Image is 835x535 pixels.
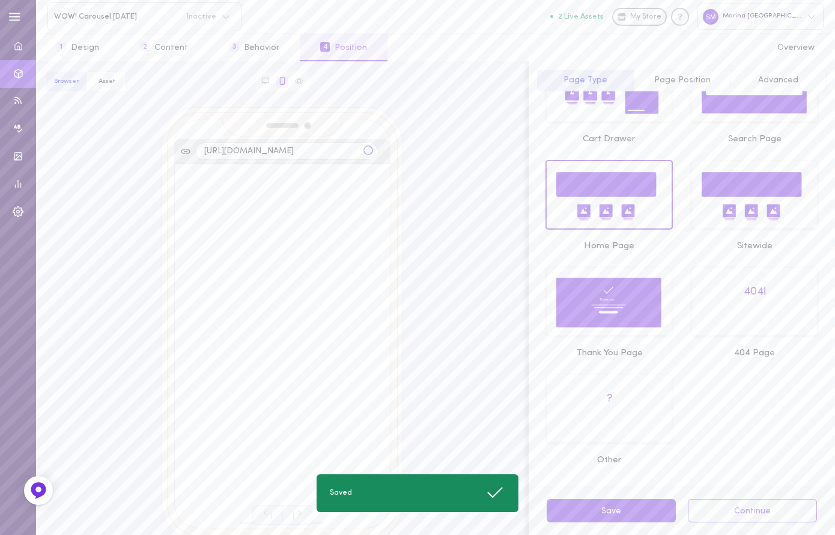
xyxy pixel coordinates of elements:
span: Page Type [563,76,607,85]
div: Other [545,452,673,468]
button: Page Type [537,70,634,91]
div: Cart Drawer [545,131,673,147]
span: 3 [229,42,239,52]
button: 2Content [120,34,208,61]
span: Page Position [654,76,711,85]
span: 4 [320,42,330,52]
span: Inactive [179,13,216,20]
button: 3Behavior [209,34,300,61]
span: Saved [330,488,352,499]
span: 1 [56,42,66,52]
button: Browser [46,72,87,92]
button: Page Position [634,70,730,91]
span: ? [607,393,612,405]
div: Search Page [691,131,818,147]
button: Overview [757,34,835,61]
img: Feedback Button [29,481,47,500]
span: Redo [282,505,312,525]
div: Sitewide [691,238,818,254]
button: 2 Live Assets [550,13,604,20]
span: My Store [630,12,661,23]
span: 404! [744,286,766,298]
div: 404 Page [691,345,818,361]
div: Marina [GEOGRAPHIC_DATA] [697,4,824,29]
div: Knowledge center [671,8,689,26]
button: 1Design [36,34,120,61]
span: Undo [252,505,282,525]
button: 4Position [300,34,387,61]
div: Thank You Page [545,345,673,361]
button: Advanced [730,70,827,91]
span: WOW! Carousel [DATE] [54,12,179,21]
input: Type a URL [195,142,378,159]
span: Advanced [758,76,798,85]
span: 2 [140,42,150,52]
button: Continue [688,499,817,522]
a: 2 Live Assets [550,13,612,21]
tspan: Thank you [600,298,615,301]
div: Home Page [545,238,673,254]
button: Asset [86,72,127,92]
button: Save [547,499,676,522]
a: My Store [612,8,667,26]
